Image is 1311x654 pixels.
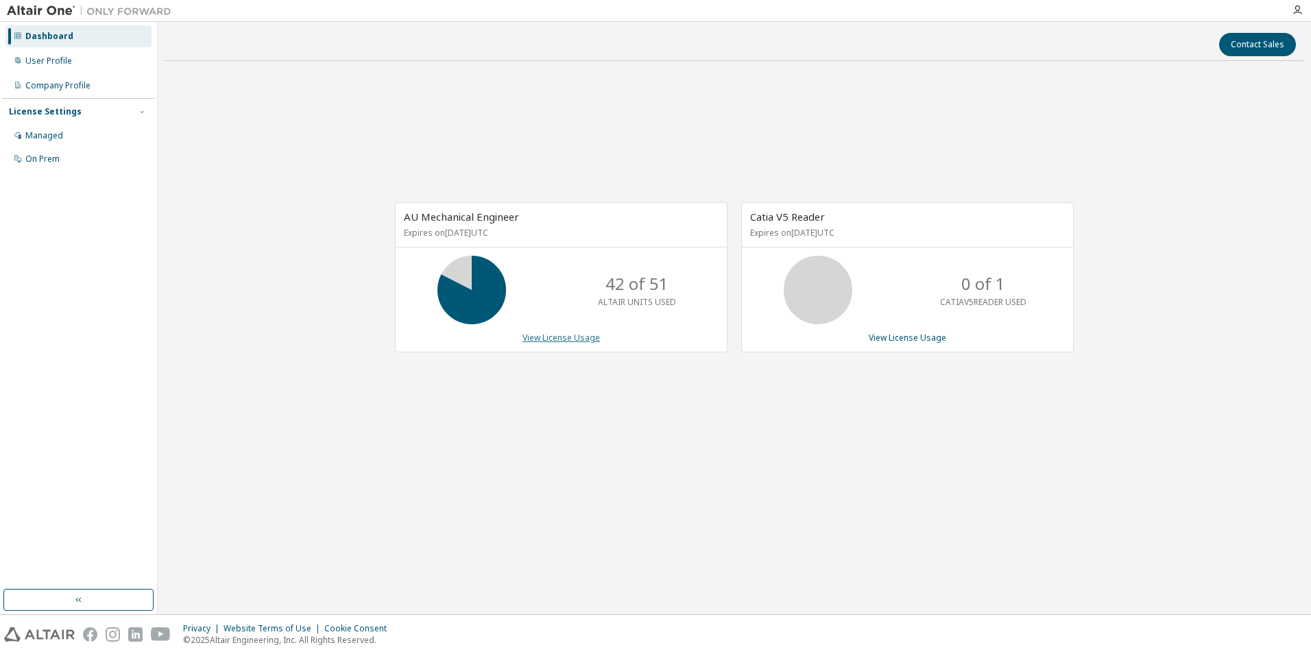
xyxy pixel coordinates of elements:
img: altair_logo.svg [4,627,75,642]
img: facebook.svg [83,627,97,642]
span: Catia V5 Reader [750,210,825,223]
p: 0 of 1 [961,272,1005,295]
img: youtube.svg [151,627,171,642]
a: View License Usage [522,332,600,343]
span: AU Mechanical Engineer [404,210,519,223]
div: Cookie Consent [324,623,395,634]
p: © 2025 Altair Engineering, Inc. All Rights Reserved. [183,634,395,646]
p: ALTAIR UNITS USED [598,296,676,308]
p: CATIAV5READER USED [940,296,1026,308]
button: Contact Sales [1219,33,1296,56]
p: Expires on [DATE] UTC [404,227,715,239]
div: Website Terms of Use [224,623,324,634]
div: On Prem [25,154,60,165]
div: Dashboard [25,31,73,42]
div: User Profile [25,56,72,66]
p: Expires on [DATE] UTC [750,227,1061,239]
img: Altair One [7,4,178,18]
div: License Settings [9,106,82,117]
img: instagram.svg [106,627,120,642]
img: linkedin.svg [128,627,143,642]
div: Managed [25,130,63,141]
div: Company Profile [25,80,91,91]
div: Privacy [183,623,224,634]
a: View License Usage [869,332,946,343]
p: 42 of 51 [605,272,669,295]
